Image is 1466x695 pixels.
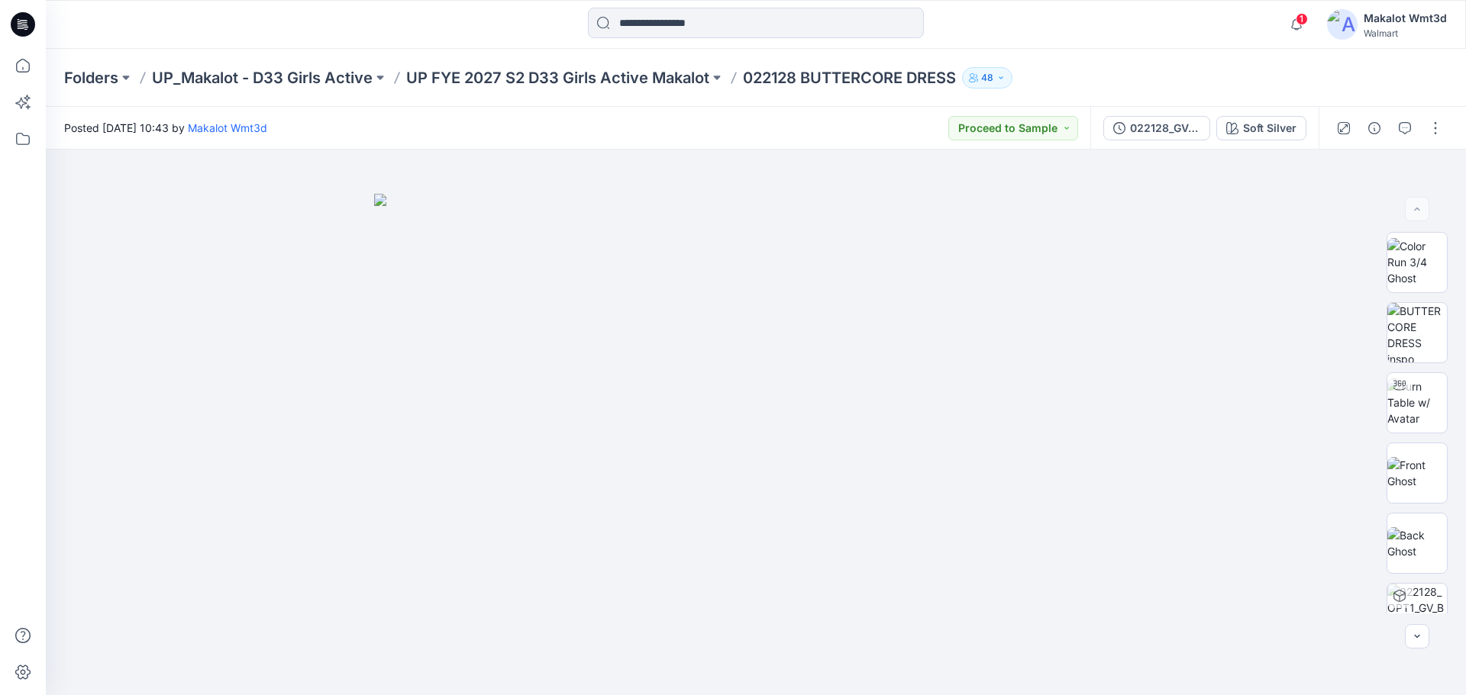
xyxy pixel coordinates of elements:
[64,120,267,136] span: Posted [DATE] 10:43 by
[64,67,118,88] a: Folders
[1387,238,1447,286] img: Color Run 3/4 Ghost
[1387,378,1447,426] img: Turn Table w/ Avatar
[1327,9,1358,40] img: avatar
[1387,527,1447,559] img: Back Ghost
[1364,27,1447,39] div: Walmart
[1243,120,1296,137] div: Soft Silver
[1387,584,1447,643] img: 022128_OPT1_GV_BUTTERCORE DRESS Soft Silver
[188,121,267,134] a: Makalot Wmt3d
[1216,116,1306,140] button: Soft Silver
[981,69,993,86] p: 48
[1103,116,1210,140] button: 022128_GV_BUTTERCORE DRESS
[743,67,956,88] p: 022128 BUTTERCORE DRESS
[1362,116,1387,140] button: Details
[1387,457,1447,489] img: Front Ghost
[1387,303,1447,362] img: BUTTERCORE DRESS inspo
[962,67,1012,88] button: 48
[1364,9,1447,27] div: Makalot Wmt3d
[406,67,709,88] a: UP FYE 2027 S2 D33 Girls Active Makalot
[1296,13,1308,25] span: 1
[152,67,373,88] a: UP_Makalot - D33 Girls Active
[1130,120,1200,137] div: 022128_GV_BUTTERCORE DRESS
